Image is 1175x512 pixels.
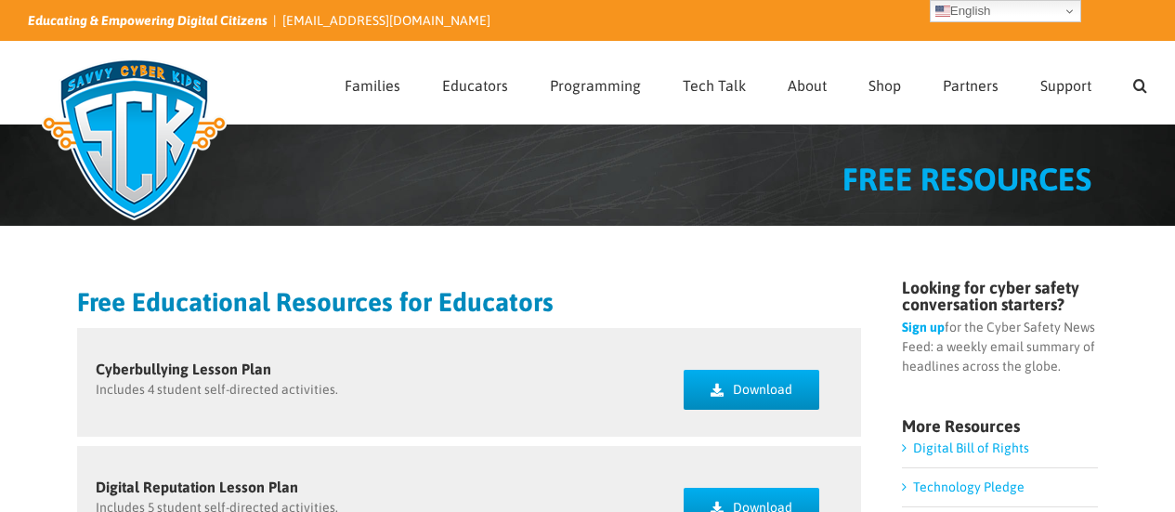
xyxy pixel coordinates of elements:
a: About [788,42,827,124]
span: Shop [868,78,901,93]
h4: More Resources [902,418,1098,435]
span: Educators [442,78,508,93]
span: Programming [550,78,641,93]
p: Includes 4 student self-directed activities. [96,380,647,400]
h4: Looking for cyber safety conversation starters? [902,280,1098,313]
img: en [935,4,950,19]
a: Support [1040,42,1091,124]
a: Sign up [902,320,945,335]
i: Educating & Empowering Digital Citizens [28,13,268,28]
a: Families [345,42,400,124]
a: Partners [943,42,999,124]
span: Support [1040,78,1091,93]
span: About [788,78,827,93]
a: Tech Talk [683,42,746,124]
a: Shop [868,42,901,124]
a: Educators [442,42,508,124]
a: Download [684,370,819,410]
p: for the Cyber Safety News Feed: a weekly email summary of headlines across the globe. [902,318,1098,376]
h2: Free Educational Resources for Educators [77,289,862,315]
a: Search [1133,42,1147,124]
span: FREE RESOURCES [842,161,1091,197]
a: [EMAIL_ADDRESS][DOMAIN_NAME] [282,13,490,28]
a: Programming [550,42,641,124]
nav: Main Menu [345,42,1147,124]
span: Download [733,382,792,398]
span: Families [345,78,400,93]
a: Digital Bill of Rights [913,440,1029,455]
span: Tech Talk [683,78,746,93]
h5: Cyberbullying Lesson Plan [96,361,647,376]
span: Partners [943,78,999,93]
a: Technology Pledge [913,479,1025,494]
h5: Digital Reputation Lesson Plan [96,479,647,494]
img: Savvy Cyber Kids Logo [28,46,241,232]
